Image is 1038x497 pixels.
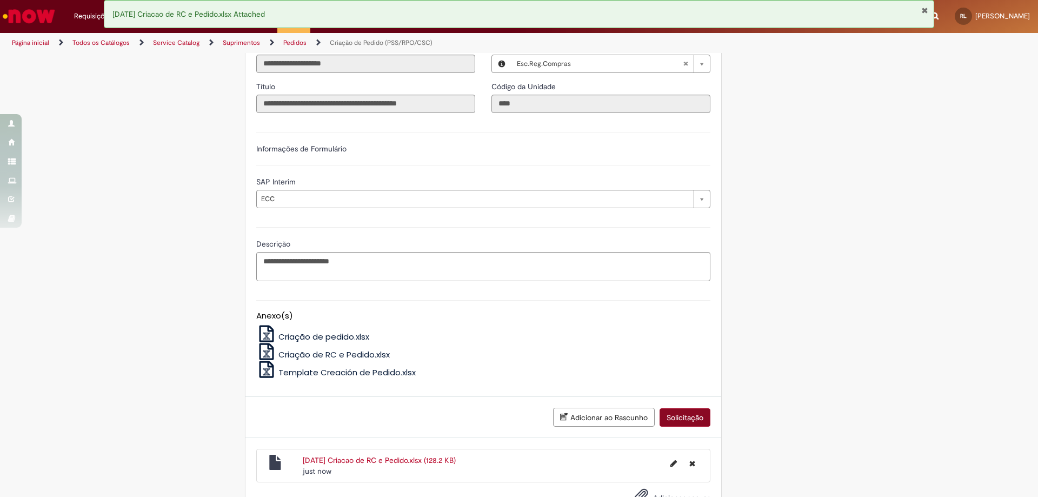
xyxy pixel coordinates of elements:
a: Esc.Reg.ComprasClear field Local [511,55,710,72]
label: Read only - Título [256,81,277,92]
a: Criação de Pedido (PSS/RPO/CSC) [330,38,432,47]
span: just now [303,466,331,476]
a: Criação de pedido.xlsx [256,331,370,342]
span: Template Creación de Pedido.xlsx [278,367,416,378]
a: Todos os Catálogos [72,38,130,47]
span: [DATE] Criacao de RC e Pedido.xlsx Attached [112,9,265,19]
ul: Trilhas de página [8,33,684,53]
textarea: Descrição [256,252,710,281]
button: Local, Preview this record Esc.Reg.Compras [492,55,511,72]
input: Título [256,95,475,113]
abbr: Clear field Local [677,55,694,72]
a: Página inicial [12,38,49,47]
button: Editar nome de arquivo 28 08 2025 Criacao de RC e Pedido.xlsx [664,455,683,472]
img: ServiceNow [1,5,57,27]
h5: Anexo(s) [256,312,710,321]
a: [DATE] Criacao de RC e Pedido.xlsx (128.2 KB) [303,455,456,465]
button: Excluir 28 08 2025 Criacao de RC e Pedido.xlsx [683,455,702,472]
label: Informações de Formulário [256,144,347,154]
a: Suprimentos [223,38,260,47]
a: Criação de RC e Pedido.xlsx [256,349,390,360]
span: ECC [261,190,688,208]
span: [PERSON_NAME] [975,11,1030,21]
label: Read only - Código da Unidade [491,81,558,92]
input: Código da Unidade [491,95,710,113]
span: Read only - Título [256,82,277,91]
time: 28/08/2025 16:58:17 [303,466,331,476]
button: Close Notification [921,6,928,15]
span: Read only - Código da Unidade [491,82,558,91]
span: Esc.Reg.Compras [517,55,683,72]
span: Criação de pedido.xlsx [278,331,369,342]
span: SAP Interim [256,177,298,187]
a: Template Creación de Pedido.xlsx [256,367,416,378]
a: Service Catalog [153,38,199,47]
input: Email [256,55,475,73]
span: Descrição [256,239,292,249]
a: Pedidos [283,38,307,47]
button: Solicitação [660,408,710,427]
span: Requisições [74,11,112,22]
span: Criação de RC e Pedido.xlsx [278,349,390,360]
span: RL [960,12,967,19]
button: Adicionar ao Rascunho [553,408,655,427]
